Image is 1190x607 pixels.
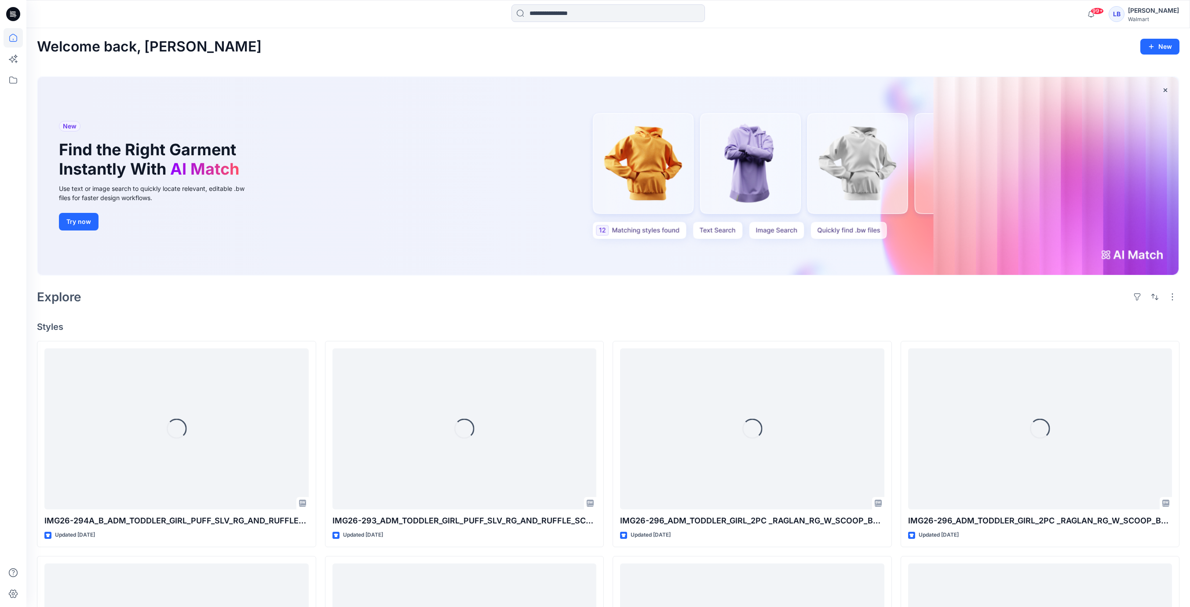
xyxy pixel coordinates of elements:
[44,515,309,527] p: IMG26-294A_B_ADM_TODDLER_GIRL_PUFF_SLV_RG_AND_RUFFLE_SCOOP_BOTTOM
[1109,6,1124,22] div: LB
[1128,16,1179,22] div: Walmart
[1140,39,1179,55] button: New
[343,530,383,540] p: Updated [DATE]
[55,530,95,540] p: Updated [DATE]
[919,530,959,540] p: Updated [DATE]
[59,140,244,178] h1: Find the Right Garment Instantly With
[908,515,1172,527] p: IMG26-296_ADM_TODDLER_GIRL_2PC _RAGLAN_RG_W_SCOOP_BOTTOM
[63,121,77,132] span: New
[37,39,262,55] h2: Welcome back, [PERSON_NAME]
[620,515,884,527] p: IMG26-296_ADM_TODDLER_GIRL_2PC _RAGLAN_RG_W_SCOOP_BOTTOM
[59,184,257,202] div: Use text or image search to quickly locate relevant, editable .bw files for faster design workflows.
[631,530,671,540] p: Updated [DATE]
[1091,7,1104,15] span: 99+
[59,213,99,230] button: Try now
[37,322,1179,332] h4: Styles
[1128,5,1179,16] div: [PERSON_NAME]
[170,159,239,179] span: AI Match
[332,515,597,527] p: IMG26-293_ADM_TODDLER_GIRL_PUFF_SLV_RG_AND_RUFFLE_SCOOP_BOTTOM
[37,290,81,304] h2: Explore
